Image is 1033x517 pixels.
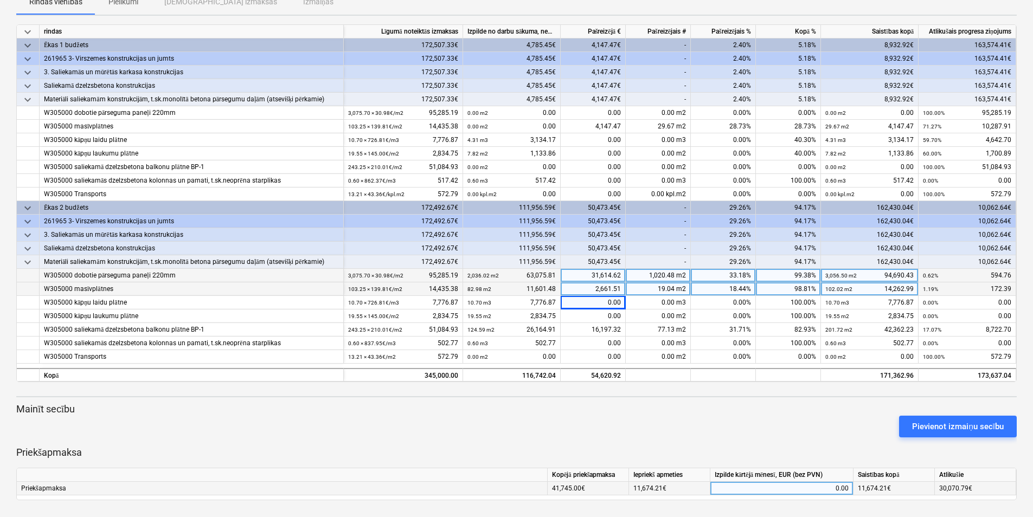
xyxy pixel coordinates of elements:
div: 172,507.33€ [344,93,463,106]
small: 4.31 m3 [467,137,488,143]
div: 0.00% [691,147,756,160]
div: 7,776.87 [348,296,458,309]
small: 7.82 m2 [467,151,488,157]
small: 0.00 m2 [467,110,488,116]
div: 94.17% [756,255,821,269]
div: 5.18% [756,52,821,66]
div: 0.00 m2 [626,106,691,120]
small: 7.82 m2 [825,151,846,157]
small: 71.27% [923,124,941,130]
div: W305000 dobotie pārseguma paneļi 220mm [44,106,339,120]
div: 0.00 [561,350,626,364]
div: 162,430.04€ [821,215,919,228]
div: 0.00% [691,337,756,350]
small: 3,075.70 × 30.98€ / m2 [348,273,403,279]
div: 94.17% [756,215,821,228]
span: keyboard_arrow_down [21,215,34,228]
div: 51,084.93 [923,160,1011,174]
div: 11,674.21€ [629,482,710,495]
small: 2,036.02 m2 [467,273,499,279]
div: 0.00 [561,147,626,160]
small: 0.00 kpl.m2 [825,191,855,197]
div: 50,473.45€ [561,215,626,228]
div: 94.17% [756,201,821,215]
div: 95,285.19 [348,106,458,120]
div: 172,492.67€ [344,228,463,242]
div: - [626,52,691,66]
div: 0.00 [923,296,1011,309]
div: 172,507.33€ [344,66,463,79]
div: 162,430.04€ [821,228,919,242]
div: 572.79 [923,188,1011,201]
small: 0.60 m3 [467,178,488,184]
div: 0.00 m2 [626,309,691,323]
div: 63,075.81 [467,269,556,282]
div: - [626,215,691,228]
div: 1,133.86 [467,147,556,160]
div: 172,507.33€ [344,38,463,52]
div: 172,507.33€ [344,79,463,93]
div: Saliekamā dzelzsbetona konstrukcijas [44,79,339,93]
div: 162,430.04€ [821,255,919,269]
div: 2.40% [691,52,756,66]
span: keyboard_arrow_down [21,66,34,79]
small: 0.00 m2 [825,110,846,116]
div: Pievienot izmaiņu secību [912,419,1004,434]
div: 10,287.91 [923,120,1011,133]
small: 201.72 m2 [825,327,852,333]
div: 28.73% [756,120,821,133]
div: 29.26% [691,255,756,269]
div: 0.00 [467,106,556,120]
small: 0.00 kpl.m2 [467,191,497,197]
small: 0.00 m2 [825,164,846,170]
small: 10.70 m3 [825,300,849,306]
div: 163,574.41€ [919,38,1016,52]
div: 29.26% [691,215,756,228]
div: 2.40% [691,66,756,79]
div: W305000 saliekamā dzelzsbetona balkonu plātne BP-1 [44,323,339,337]
div: 8,932.92€ [821,66,919,79]
div: Ēkas 1 budžets [44,38,339,52]
small: 10.70 m3 [467,300,491,306]
div: 0.00 [825,106,914,120]
div: 517.42 [348,174,458,188]
div: 111,956.59€ [463,228,561,242]
div: 0.00 [561,296,626,309]
small: 0.00% [923,340,938,346]
div: W305000 masīvplātnes [44,120,339,133]
div: 11,674.21€ [854,482,935,495]
div: 3. Saliekamās un mūrētās karkasa konstrukcijas [44,228,339,242]
div: 5.18% [756,79,821,93]
div: 2,834.75 [348,309,458,323]
div: 94.17% [756,228,821,242]
small: 17.07% [923,327,941,333]
div: 26,164.91 [467,323,556,337]
div: Kopā [40,368,344,382]
div: 10,062.64€ [919,201,1016,215]
div: 111,956.59€ [463,255,561,269]
small: 0.00% [923,300,938,306]
div: W305000 saliekamā dzelzsbetona balkonu plātne BP-1 [44,160,339,174]
div: 0.00% [691,188,756,201]
div: 8,722.70 [923,323,1011,337]
div: 163,574.41€ [919,66,1016,79]
div: 2,661.51 [561,282,626,296]
div: 0.00 [825,160,914,174]
small: 19.55 × 145.00€ / m2 [348,151,399,157]
div: 50,473.45€ [561,201,626,215]
div: 163,574.41€ [919,52,1016,66]
div: 0.00 [467,120,556,133]
div: 51,084.93 [348,323,458,337]
div: Līgumā noteiktās izmaksas [344,25,463,38]
div: 18.44% [691,282,756,296]
div: Materiāli saliekamām konstrukcijām, t.sk.monolītā betona pārsegumu daļām (atsevišķi pērkamie) [44,93,339,106]
div: W305000 kāpņu laukumu plātne [44,309,339,323]
div: 2,834.75 [825,309,914,323]
small: 60.00% [923,151,941,157]
div: 0.00 kpl.m2 [626,188,691,201]
div: 171,362.96 [821,368,919,382]
div: Izpilde no darbu sākuma, neskaitot kārtējā mēneša izpildi [463,25,561,38]
div: 0.00% [691,296,756,309]
div: 4,147.47€ [561,52,626,66]
div: 172,492.67€ [344,255,463,269]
